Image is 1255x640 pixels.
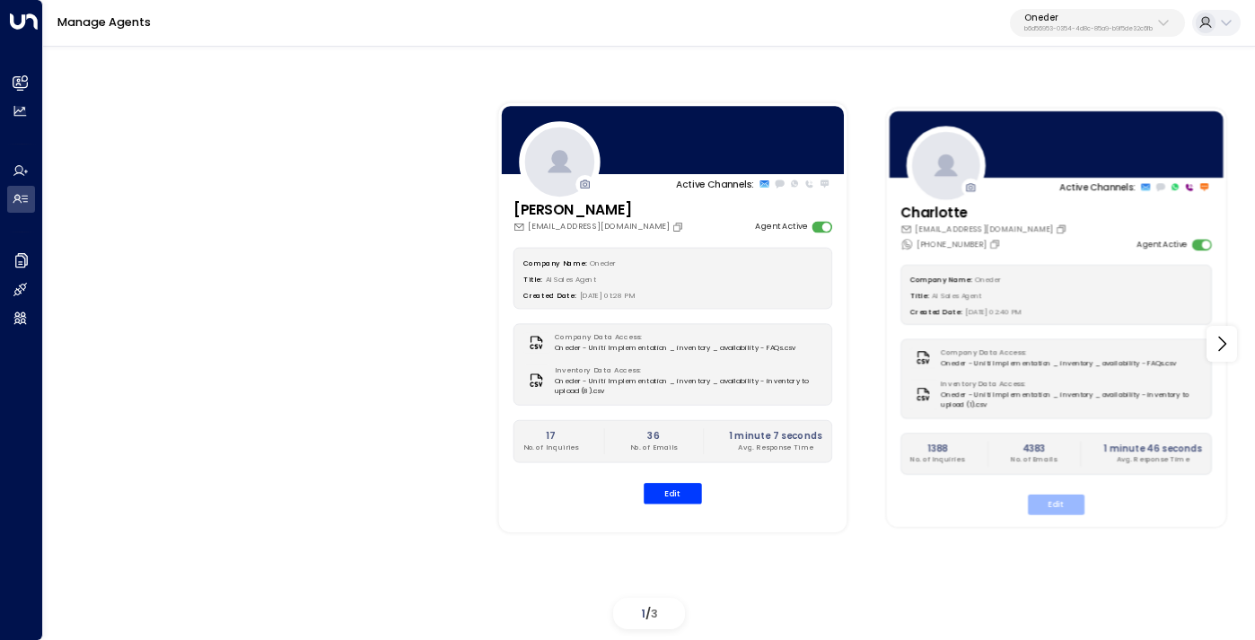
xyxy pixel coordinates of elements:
div: [EMAIL_ADDRESS][DOMAIN_NAME] [513,221,687,233]
p: Avg. Response Time [1104,455,1202,465]
label: Company Data Access: [555,332,790,343]
p: No. of Inquiries [523,443,578,453]
h2: 17 [523,428,578,442]
label: Agent Active [1137,239,1189,250]
span: Oneder - Uniti Implementation _ inventory _ availability - FAQs.csv [555,343,795,354]
label: Created Date: [910,307,961,316]
label: Agent Active [755,221,807,233]
label: Company Data Access: [941,347,1170,357]
label: Title: [523,274,542,283]
p: No. of Emails [1011,455,1057,465]
span: Oneder [590,258,616,267]
span: Oneder - Uniti Implementation _ inventory _ availability - FAQs.csv [941,358,1175,368]
button: Copy [989,239,1004,250]
label: Inventory Data Access: [555,365,817,376]
a: Manage Agents [57,14,151,30]
button: Edit [644,483,702,504]
h3: Charlotte [901,203,1070,224]
h3: [PERSON_NAME] [513,200,687,221]
p: No. of Emails [630,443,677,453]
span: [DATE] 02:40 PM [966,307,1022,316]
p: No. of Inquiries [910,455,964,465]
span: AI Sales Agent [546,274,597,283]
span: Oneder - Uniti Implementation _ inventory _ availability - inventory to upload (8).csv [555,375,822,396]
button: Copy [672,221,687,232]
p: Active Channels: [676,177,754,190]
label: Company Name: [910,275,972,284]
p: Avg. Response Time [729,443,822,453]
label: Company Name: [523,258,586,267]
h2: 4383 [1011,441,1057,454]
label: Created Date: [523,291,576,300]
p: Oneder [1024,13,1153,23]
div: [EMAIL_ADDRESS][DOMAIN_NAME] [901,224,1070,235]
p: Active Channels: [1059,180,1136,194]
span: 3 [651,606,658,621]
label: Title: [910,291,928,300]
p: b6d56953-0354-4d8c-85a9-b9f5de32c6fb [1024,25,1153,32]
h2: 1 minute 7 seconds [729,428,822,442]
label: Inventory Data Access: [941,380,1196,390]
button: Edit [1028,495,1084,515]
div: [PHONE_NUMBER] [901,238,1004,250]
div: / [613,598,685,629]
span: AI Sales Agent [933,291,982,300]
span: 1 [641,606,645,621]
span: Oneder [976,275,1001,284]
span: [DATE] 01:28 PM [580,291,636,300]
button: Onederb6d56953-0354-4d8c-85a9-b9f5de32c6fb [1010,9,1185,38]
h2: 1 minute 46 seconds [1104,441,1202,454]
h2: 36 [630,428,677,442]
h2: 1388 [910,441,964,454]
button: Copy [1056,224,1070,235]
span: Oneder - Uniti Implementation _ inventory _ availability - inventory to upload (1).csv [941,390,1202,410]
